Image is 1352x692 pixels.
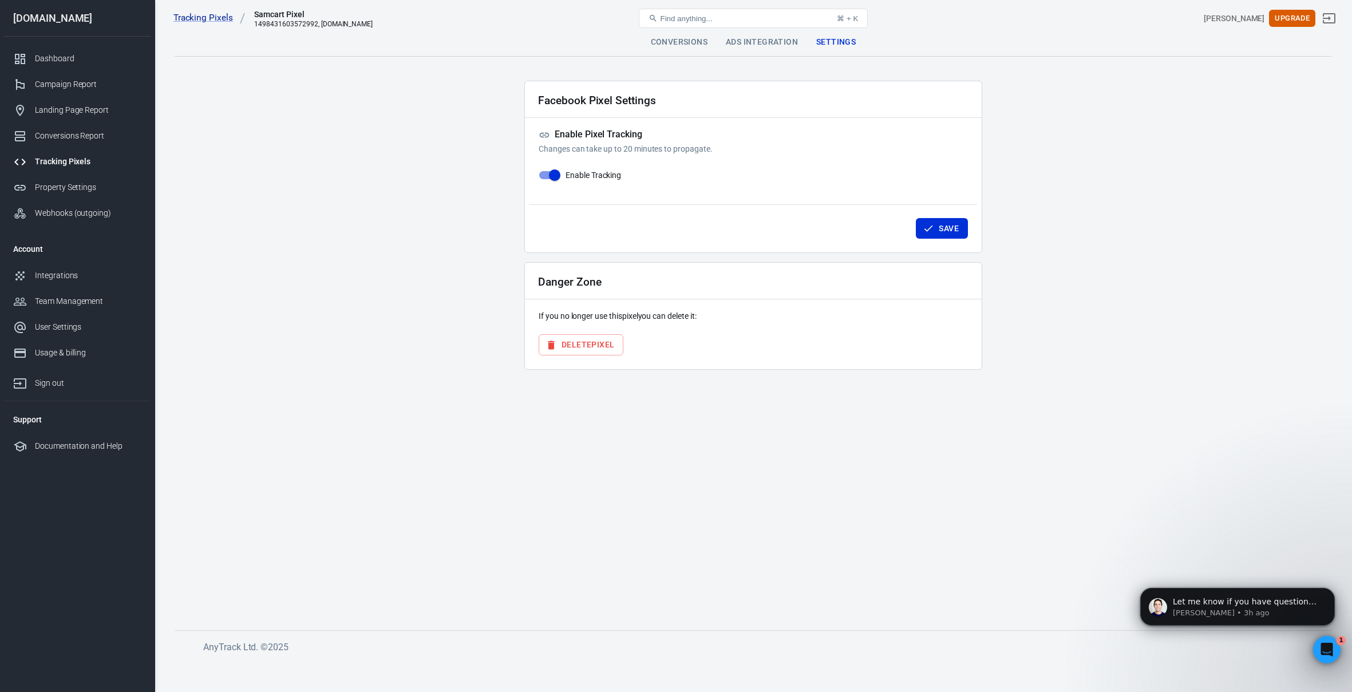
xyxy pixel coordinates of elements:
h6: AnyTrack Ltd. © 2025 [203,640,1062,654]
p: If you no longer use this pixel you can delete it: [539,310,968,322]
span: Find anything... [660,14,712,23]
div: Samcart Pixel [254,9,369,20]
div: ⌘ + K [837,14,858,23]
div: Tooltip anchor [798,37,808,48]
div: Landing Page Report [35,104,141,116]
a: Tracking Pixels [173,12,246,24]
button: Save [916,218,968,239]
h5: Enable Pixel Tracking [539,129,968,141]
h2: Danger Zone [538,276,601,288]
li: Account [4,235,151,263]
div: Integrations [35,270,141,282]
h2: Facebook Pixel Settings [538,94,656,106]
div: 1498431603572992, samcart.com [254,20,373,28]
iframe: Intercom live chat [1313,636,1341,663]
a: Tracking Pixels [4,149,151,175]
div: Campaign Report [35,78,141,90]
div: Ads Integration [717,29,807,56]
a: Landing Page Report [4,97,151,123]
a: Campaign Report [4,72,151,97]
div: Team Management [35,295,141,307]
li: Support [4,406,151,433]
span: 1 [1337,636,1346,645]
a: Sign out [4,366,151,396]
a: Conversions Report [4,123,151,149]
button: DeletePixel [539,334,623,355]
button: Upgrade [1269,10,1315,27]
div: Conversions [642,29,717,56]
a: Dashboard [4,46,151,72]
a: Property Settings [4,175,151,200]
div: Documentation and Help [35,440,141,452]
div: [DOMAIN_NAME] [4,13,151,23]
a: Usage & billing [4,340,151,366]
span: Enable Tracking [566,169,621,181]
a: Webhooks (outgoing) [4,200,151,226]
div: Sign out [35,377,141,389]
a: User Settings [4,314,151,340]
button: Find anything...⌘ + K [639,9,868,28]
a: Integrations [4,263,151,288]
p: Changes can take up to 20 minutes to propagate. [539,143,968,155]
div: Account id: s0CpcGx3 [1204,13,1264,25]
a: Team Management [4,288,151,314]
div: Webhooks (outgoing) [35,207,141,219]
div: Conversions Report [35,130,141,142]
a: Sign out [1315,5,1343,32]
div: Dashboard [35,53,141,65]
div: Usage & billing [35,347,141,359]
div: Property Settings [35,181,141,193]
iframe: Intercom notifications message [1123,564,1352,661]
div: Tracking Pixels [35,156,141,168]
div: User Settings [35,321,141,333]
div: Settings [807,29,865,56]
